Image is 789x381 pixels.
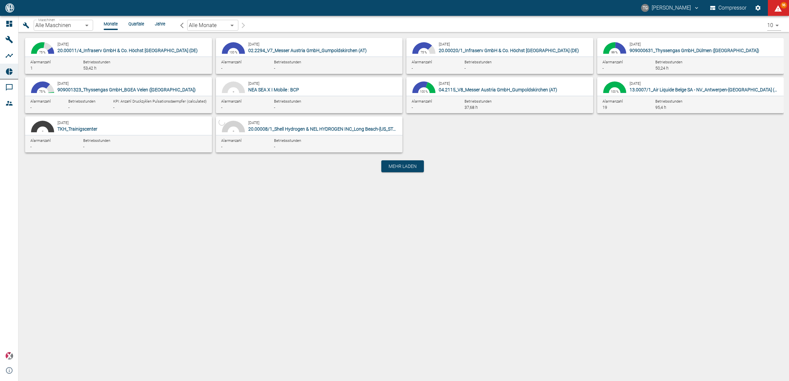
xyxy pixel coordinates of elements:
button: 55.65 %25 %19.35 %75 %[DATE]20.00011/4_Infraserv GmbH & Co. Höchst [GEOGRAPHIC_DATA] (DE)Alarmanz... [25,38,212,74]
button: 75 %25 %75 %[DATE]20.00020/1_Infraserv GmbH & Co. Höchst [GEOGRAPHIC_DATA] (DE)Alarmanzahl-Betrie... [406,38,593,74]
span: 20.00020/1_Infraserv GmbH & Co. Höchst [GEOGRAPHIC_DATA] (DE) [439,48,579,53]
div: 37,68 h [464,105,509,111]
div: - [274,105,319,111]
span: Maschinen [38,18,55,22]
div: 19 [602,105,647,111]
button: 99.38 %0.33 %100 %[DATE]13.0007/1_Air Liquide Belge SA - NV_Antwerpen-[GEOGRAPHIC_DATA] (BE)Alarm... [597,77,784,113]
button: 52.33 %47.02 %0.54 %99 %[DATE]909000631_Thyssengas GmbH_Dülmen ([GEOGRAPHIC_DATA])Alarmanzahl-Bet... [597,38,784,74]
button: arrow-back [176,20,187,31]
div: - [30,105,51,111]
button: 60.75 %39.25 %100 %[DATE]04.2115_V8_Messer Austria GmbH_Gumpoldskirchen (AT)Alarmanzahl-Betriebss... [406,77,593,113]
li: Quartale [128,21,144,27]
div: - [83,144,128,150]
span: 909000631_Thyssengas GmbH_Dülmen ([GEOGRAPHIC_DATA]) [630,48,759,53]
small: [DATE] [630,81,641,86]
span: Betriebsstunden [274,99,301,104]
span: 13.0007/1_Air Liquide Belge SA - NV_Antwerpen-[GEOGRAPHIC_DATA] (BE) [630,87,781,92]
div: - [30,144,75,150]
span: Betriebsstunden [274,139,301,143]
span: 02.2294_V7_Messer Austria GmbH_Gumpoldskirchen (AT) [248,48,367,53]
div: - [274,144,319,150]
span: Betriebsstunden [655,99,682,104]
span: Alarmanzahl [412,99,432,104]
span: Betriebsstunden [68,99,95,104]
span: Mehr laden [389,163,417,170]
button: Mehr laden [381,160,424,172]
img: logo [5,3,15,12]
button: Einstellungen [752,2,764,14]
img: Xplore Logo [5,352,13,360]
div: 10 [767,20,781,31]
div: TG [641,4,649,12]
span: 20.00008/1_Shell Hydrogen & NEL HYDROGEN INC_Long Beach-[US_STATE] ([GEOGRAPHIC_DATA]) [248,126,449,132]
button: 72.26 %25 %2.38 %0.37 %75 %[DATE]909001323_Thyssengas GmbH_BGEA Velen ([GEOGRAPHIC_DATA])Alarmanz... [25,77,212,113]
small: [DATE] [248,42,259,47]
span: 20.00011/4_Infraserv GmbH & Co. Höchst [GEOGRAPHIC_DATA] (DE) [57,48,198,53]
small: [DATE] [248,120,259,125]
small: [DATE] [57,120,69,125]
div: - [221,65,266,71]
span: Alarmanzahl [412,60,432,64]
small: [DATE] [630,42,641,47]
div: - [412,65,457,71]
small: [DATE] [57,81,69,86]
button: 100 %-[DATE]TKH_TrainigscenterAlarmanzahl-Betriebsstunden- [25,116,212,152]
span: Alarmanzahl [30,99,51,104]
span: 04.2115_V8_Messer Austria GmbH_Gumpoldskirchen (AT) [439,87,557,92]
small: [DATE] [57,42,69,47]
span: Alarmanzahl [30,139,51,143]
button: thomas.gregoir@neuman-esser.com [640,2,701,14]
span: Betriebsstunden [83,60,110,64]
div: 1 [30,65,75,71]
span: Alarmanzahl [30,60,51,64]
li: Monate [104,21,118,27]
div: - [68,105,95,111]
div: - [464,65,509,71]
span: Betriebsstunden [83,139,110,143]
li: Jahre [155,21,165,27]
div: Alle Maschinen [34,20,93,31]
span: Alarmanzahl [221,99,242,104]
div: - [274,65,319,71]
button: 100 %-[DATE]NEA SEA X I Mobile : BCPAlarmanzahl-Betriebsstunden- [216,77,403,113]
span: 909001323_Thyssengas GmbH_BGEA Velen ([GEOGRAPHIC_DATA]) [57,87,196,92]
span: Alarmanzahl [221,60,242,64]
span: KPI: Anzahl Druckzyklen Pulsationsdaempfer (calculated) [113,99,207,104]
span: TKH_Trainigscenter [57,126,97,132]
div: - [221,144,266,150]
span: NEA SEA X I Mobile : BCP [248,87,299,92]
div: - [602,65,647,71]
div: Alle Monate [187,20,238,31]
button: Compressor [709,2,748,14]
div: - [221,105,266,111]
span: Betriebsstunden [655,60,682,64]
span: Betriebsstunden [464,60,492,64]
div: - [113,105,207,111]
small: [DATE] [248,81,259,86]
div: 53,42 h [83,65,128,71]
small: [DATE] [439,81,450,86]
div: 95,4 h [655,105,700,111]
small: [DATE] [439,42,450,47]
button: 100 %100 %[DATE]02.2294_V7_Messer Austria GmbH_Gumpoldskirchen (AT)Alarmanzahl-Betriebsstunden- [216,38,403,74]
span: Alarmanzahl [221,139,242,143]
span: 96 [780,2,787,9]
span: Betriebsstunden [464,99,492,104]
div: - [412,105,457,111]
div: 50,24 h [655,65,700,71]
span: Betriebsstunden [274,60,301,64]
button: -[DATE]20.00008/1_Shell Hydrogen & NEL HYDROGEN INC_Long Beach-[US_STATE] ([GEOGRAPHIC_DATA])Alar... [216,116,403,152]
span: Alarmanzahl [602,60,623,64]
span: Alarmanzahl [602,99,623,104]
